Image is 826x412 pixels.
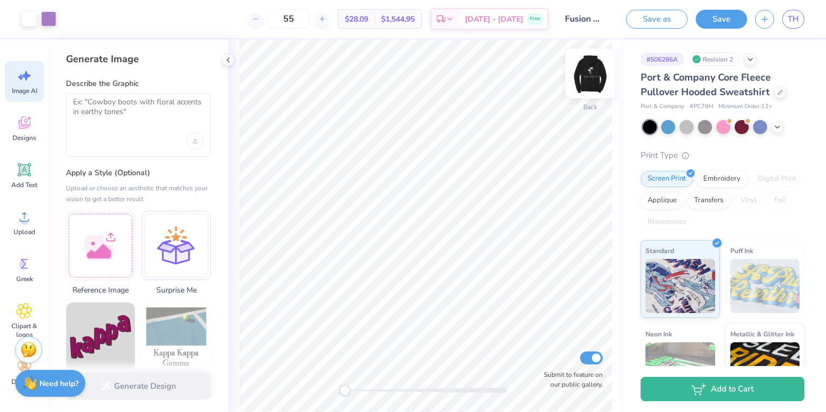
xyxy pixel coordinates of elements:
[268,9,310,29] input: – –
[696,171,748,187] div: Embroidery
[381,14,415,25] span: $1,544.95
[626,10,688,29] button: Save as
[767,192,792,209] div: Foil
[538,370,603,389] label: Submit to feature on our public gallery.
[339,385,350,396] div: Accessibility label
[751,171,803,187] div: Digital Print
[569,52,612,95] img: Back
[12,134,36,142] span: Designs
[788,13,799,25] span: TH
[14,228,35,236] span: Upload
[12,87,37,95] span: Image AI
[142,303,210,371] img: Photorealistic
[730,328,794,340] span: Metallic & Glitter Ink
[641,71,771,98] span: Port & Company Core Fleece Pullover Hooded Sweatshirt
[66,168,211,178] label: Apply a Style (Optional)
[345,14,368,25] span: $28.09
[730,245,753,256] span: Puff Ink
[465,14,523,25] span: [DATE] - [DATE]
[16,275,33,283] span: Greek
[142,284,211,296] span: Surprise Me
[641,214,693,230] div: Rhinestones
[690,102,713,111] span: # PC78H
[641,52,684,66] div: # 506286A
[687,192,730,209] div: Transfers
[641,102,684,111] span: Port & Company
[39,378,78,389] strong: Need help?
[645,342,715,396] img: Neon Ink
[641,377,804,401] button: Add to Cart
[730,259,800,313] img: Puff Ink
[782,10,804,29] a: TH
[186,132,204,150] div: Upload image
[641,149,804,162] div: Print Type
[645,245,674,256] span: Standard
[6,322,42,339] span: Clipart & logos
[689,52,739,66] div: Revision 2
[66,303,135,371] img: Text-Based
[730,342,800,396] img: Metallic & Glitter Ink
[66,284,135,296] span: Reference Image
[66,52,211,65] div: Generate Image
[641,192,684,209] div: Applique
[696,10,747,29] button: Save
[645,328,672,340] span: Neon Ink
[645,259,715,313] img: Standard
[11,377,37,386] span: Decorate
[718,102,772,111] span: Minimum Order: 12 +
[11,181,37,189] span: Add Text
[530,15,540,23] span: Free
[583,102,597,112] div: Back
[557,8,610,30] input: Untitled Design
[66,78,211,89] label: Describe the Graphic
[641,171,693,187] div: Screen Print
[66,183,211,204] div: Upload or choose an aesthetic that matches your vision to get a better result
[734,192,764,209] div: Vinyl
